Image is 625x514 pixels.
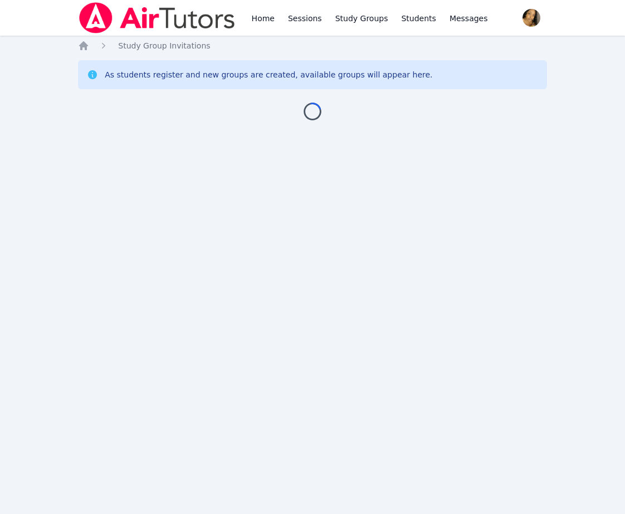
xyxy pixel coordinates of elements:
div: As students register and new groups are created, available groups will appear here. [105,69,432,80]
nav: Breadcrumb [78,40,547,51]
span: Study Group Invitations [118,41,210,50]
span: Messages [450,13,488,24]
a: Study Group Invitations [118,40,210,51]
img: Air Tutors [78,2,236,33]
